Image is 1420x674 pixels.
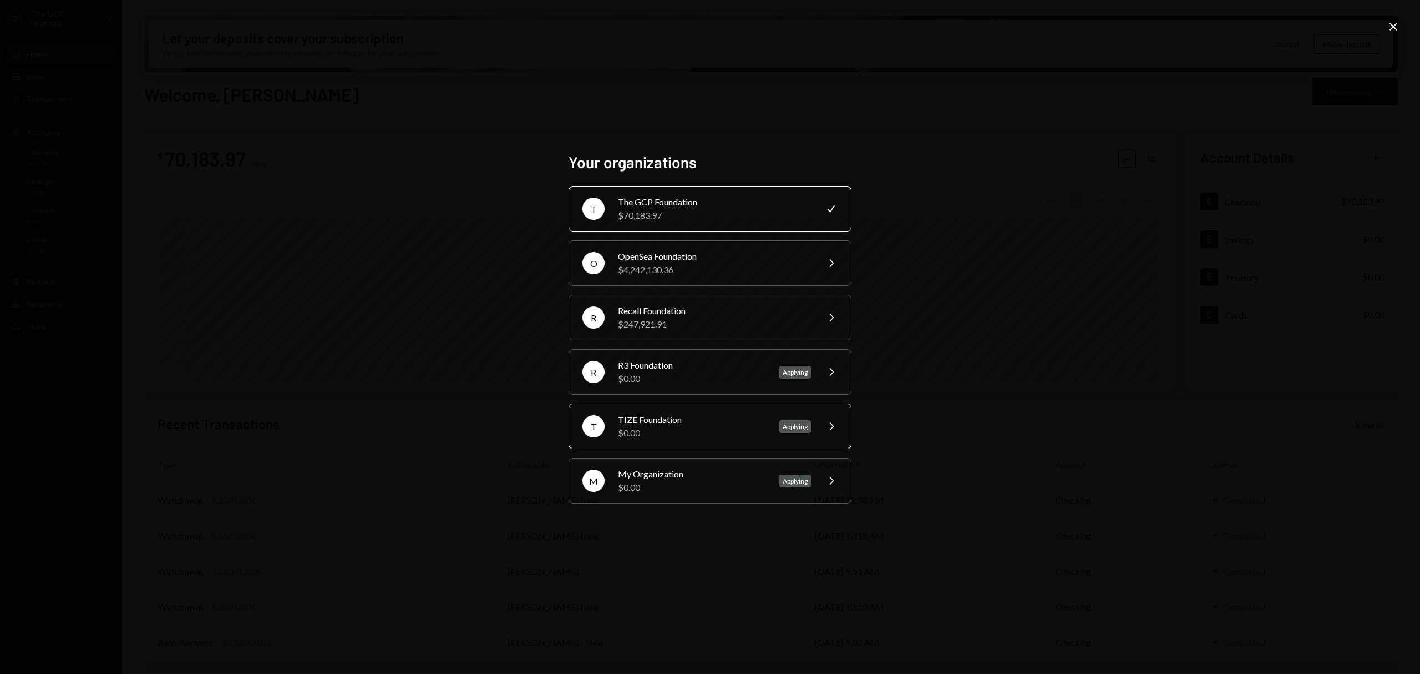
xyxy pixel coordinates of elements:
[618,467,766,481] div: My Organization
[582,361,605,383] div: R
[569,152,851,173] h2: Your organizations
[569,458,851,504] button: MMy Organization$0.00Applying
[618,263,811,276] div: $4,242,130.36
[618,372,766,385] div: $0.00
[582,306,605,329] div: R
[582,198,605,220] div: T
[569,240,851,286] button: OOpenSea Foundation$4,242,130.36
[618,359,766,372] div: R3 Foundation
[569,404,851,449] button: TTIZE Foundation$0.00Applying
[582,470,605,492] div: M
[569,349,851,395] button: RR3 Foundation$0.00Applying
[779,366,811,379] div: Applying
[779,420,811,433] div: Applying
[618,318,811,331] div: $247,921.91
[618,195,811,209] div: The GCP Foundation
[618,250,811,263] div: OpenSea Foundation
[618,209,811,222] div: $70,183.97
[582,415,605,437] div: T
[618,304,811,318] div: Recall Foundation
[618,481,766,494] div: $0.00
[569,186,851,232] button: TThe GCP Foundation$70,183.97
[618,413,766,426] div: TIZE Foundation
[582,252,605,274] div: O
[779,475,811,487] div: Applying
[618,426,766,440] div: $0.00
[569,295,851,340] button: RRecall Foundation$247,921.91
